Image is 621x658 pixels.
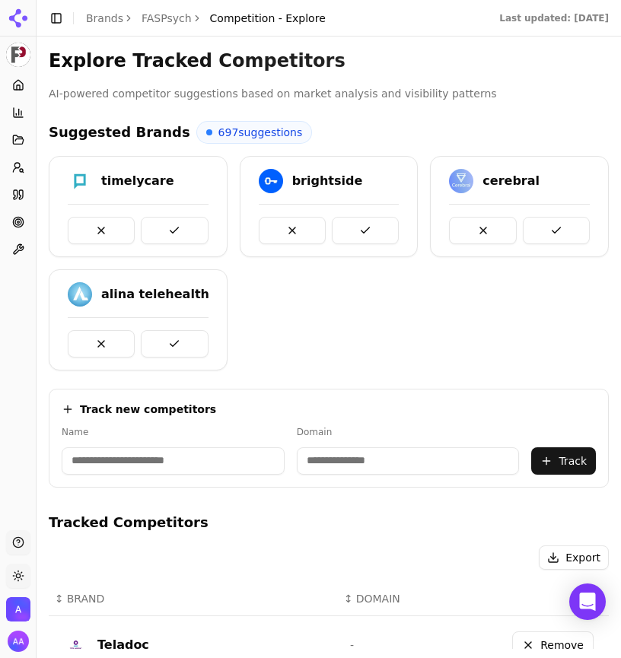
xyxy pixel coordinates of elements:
div: Teladoc [97,636,149,654]
div: ↕BRAND [55,591,332,606]
p: AI-powered competitor suggestions based on market analysis and visibility patterns [49,85,609,103]
span: 697 suggestions [218,125,303,140]
button: Export [539,545,609,570]
button: Open user button [8,631,29,652]
img: Admin [6,597,30,621]
img: timelycare [68,169,92,193]
div: Open Intercom Messenger [569,583,606,620]
div: ↕DOMAIN [344,591,454,606]
span: DOMAIN [356,591,400,606]
div: Last updated: [DATE] [499,12,609,24]
a: Brands [86,12,123,24]
img: Alp Aysan [8,631,29,652]
nav: breadcrumb [86,11,326,26]
button: Current brand: FASPsych [6,43,30,67]
h4: Tracked Competitors [49,512,609,533]
img: FASPsych [6,43,30,67]
img: cerebral [449,169,473,193]
div: brightside [292,172,363,190]
img: brightside [259,169,283,193]
h4: Track new competitors [80,402,216,417]
span: Competition - Explore [210,11,326,26]
div: cerebral [482,172,540,190]
label: Name [62,426,285,438]
span: - [350,639,354,651]
th: DOMAIN [338,582,460,616]
button: Open organization switcher [6,597,30,621]
th: BRAND [49,582,338,616]
a: FASPsych [142,11,192,26]
img: alina telehealth [68,282,92,307]
label: Domain [297,426,520,438]
div: timelycare [101,172,174,190]
span: BRAND [67,591,105,606]
div: alina telehealth [101,285,209,304]
img: teladoc [67,636,85,654]
h3: Explore Tracked Competitors [49,49,609,73]
button: Track [531,447,596,475]
h4: Suggested Brands [49,122,190,143]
